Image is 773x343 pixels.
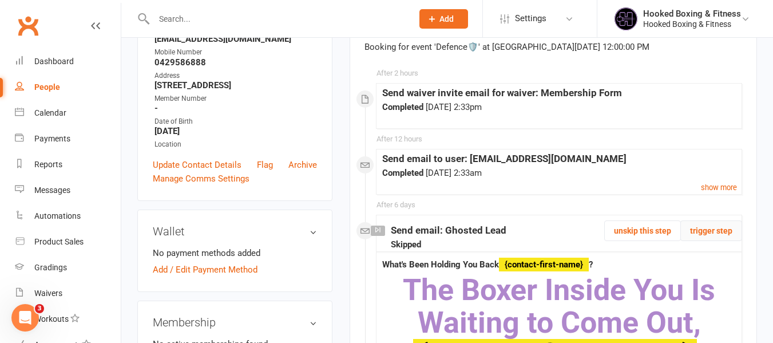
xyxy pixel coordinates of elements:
[34,289,62,298] div: Waivers
[382,166,736,180] div: [DATE] 2:33am
[391,223,736,238] div: Send email: Ghosted Lead
[154,103,317,113] strong: -
[34,211,81,220] div: Automations
[15,49,121,74] a: Dashboard
[615,7,637,30] img: thumb_image1731986243.png
[154,139,317,150] div: Location
[15,126,121,152] a: Payments
[643,19,741,29] div: Hooked Boxing & Fitness
[376,199,415,211] div: After 6 days
[153,246,317,260] li: No payment methods added
[382,100,736,114] div: [DATE] 2:33pm
[34,82,60,92] div: People
[15,152,121,178] a: Reports
[34,57,74,66] div: Dashboard
[154,57,317,68] strong: 0429586888
[34,160,62,169] div: Reports
[154,70,317,81] div: Address
[34,237,84,246] div: Product Sales
[15,281,121,306] a: Waivers
[15,100,121,126] a: Calendar
[382,168,426,178] strong: Completed
[515,6,546,31] span: Settings
[11,304,39,332] iframe: Intercom live chat
[382,85,736,100] div: Send waiver invite email for waiver: Membership Form
[364,26,742,54] p: Enrolled: [DATE] 12:02pm Booking for event 'Defence🛡️' at [GEOGRAPHIC_DATA][DATE] 12:00:00 PM
[14,11,42,40] a: Clubworx
[382,258,736,271] div: What's Been Holding You Back ?
[34,263,67,272] div: Gradings
[153,225,317,238] h3: Wallet
[34,314,69,324] div: Workouts
[288,158,317,172] a: Archive
[154,80,317,90] strong: [STREET_ADDRESS]
[34,134,70,143] div: Payments
[34,108,66,117] div: Calendar
[15,178,121,203] a: Messages
[604,220,681,241] button: unskip this step
[643,9,741,19] div: Hooked Boxing & Fitness
[257,158,273,172] a: Flag
[150,11,405,27] input: Search...
[35,304,44,313] span: 3
[376,68,418,80] div: After 2 hours
[15,74,121,100] a: People
[154,47,317,58] div: Mobile Number
[154,126,317,136] strong: [DATE]
[391,239,421,250] strong: Skipped
[15,229,121,255] a: Product Sales
[382,102,426,112] strong: Completed
[439,14,454,23] span: Add
[34,186,70,195] div: Messages
[680,220,742,241] button: trigger step
[15,306,121,332] a: Workouts
[701,183,737,192] small: show more
[382,151,736,166] div: Send email to user: [EMAIL_ADDRESS][DOMAIN_NAME]
[154,93,317,104] div: Member Number
[153,263,257,277] a: Add / Edit Payment Method
[403,273,715,340] span: The Boxer Inside You Is Waiting to Come Out,
[15,203,121,229] a: Automations
[15,255,121,281] a: Gradings
[154,116,317,127] div: Date of Birth
[419,9,468,29] button: Add
[154,34,317,44] strong: [EMAIL_ADDRESS][DOMAIN_NAME]
[153,172,249,186] a: Manage Comms Settings
[376,133,422,145] div: After 12 hours
[153,158,241,172] a: Update Contact Details
[153,316,317,329] h3: Membership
